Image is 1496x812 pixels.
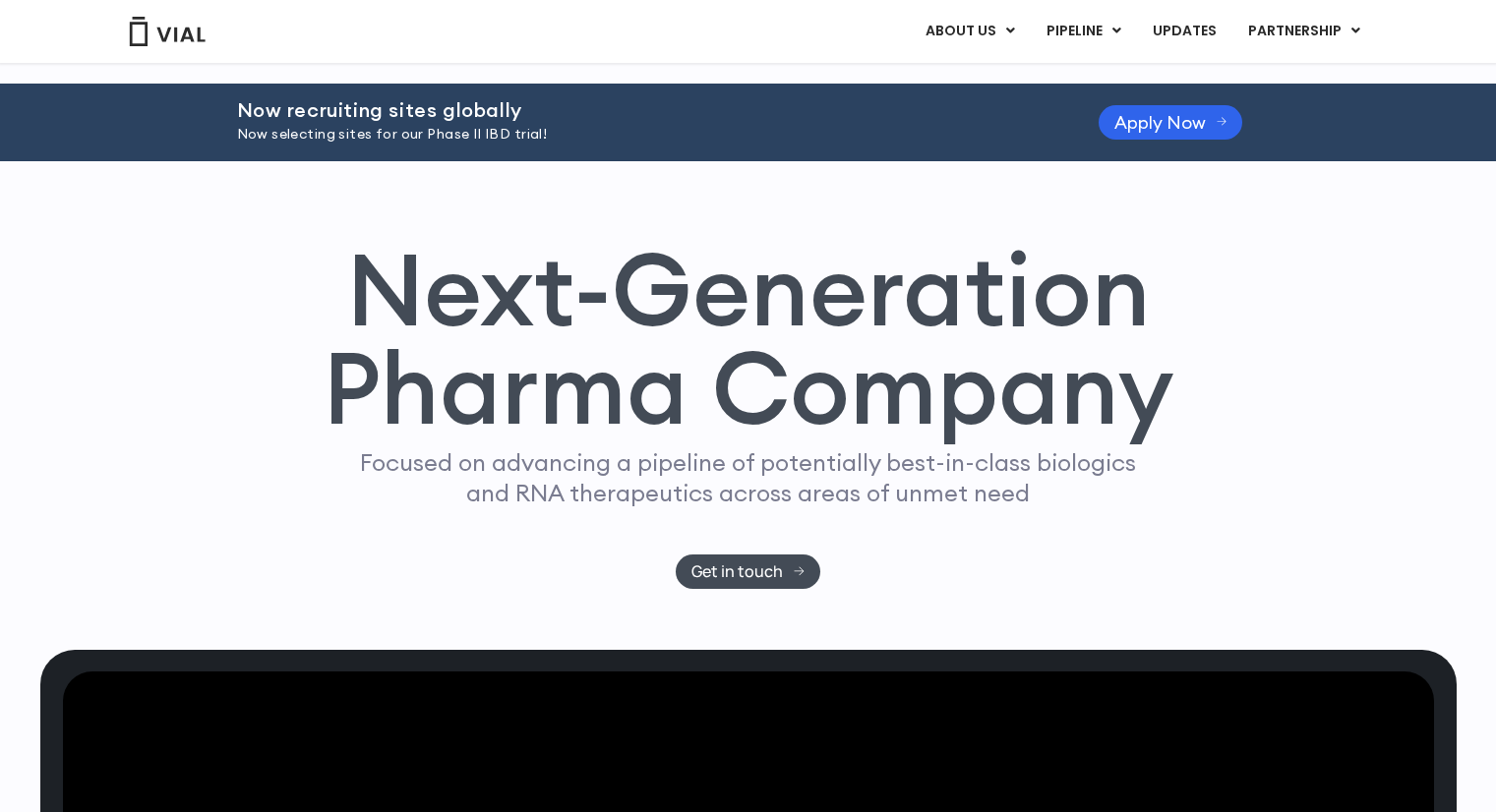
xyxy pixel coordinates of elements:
[352,447,1145,508] p: Focused on advancing a pipeline of potentially best-in-class biologics and RNA therapeutics acros...
[691,564,783,579] span: Get in touch
[323,240,1174,438] h1: Next-Generation Pharma Company
[1137,15,1231,48] a: UPDATES
[1114,115,1206,130] span: Apply Now
[1232,15,1376,48] a: PARTNERSHIPMenu Toggle
[676,554,820,589] a: Get in touch
[237,124,1049,145] p: Now selecting sites for our Phase II IBD trial!
[1031,15,1136,48] a: PIPELINEMenu Toggle
[237,99,1049,121] h2: Now recruiting sites globally
[128,17,207,46] img: Vial Logo
[1099,105,1243,140] a: Apply Now
[910,15,1030,48] a: ABOUT USMenu Toggle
